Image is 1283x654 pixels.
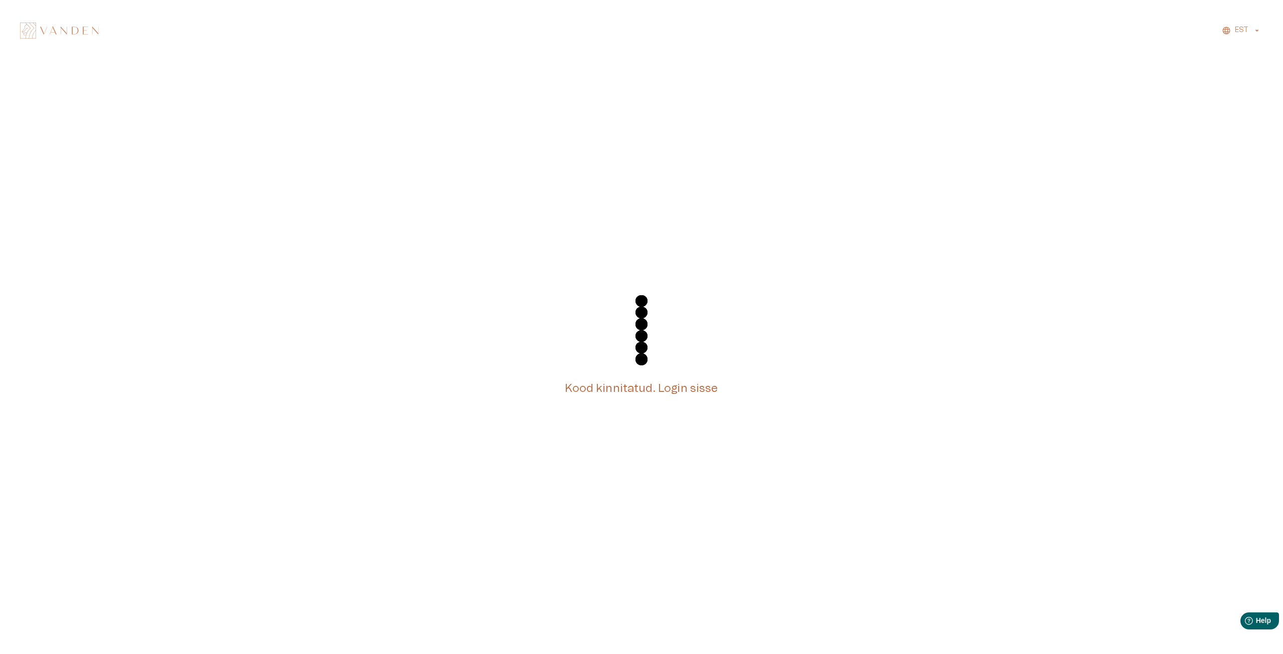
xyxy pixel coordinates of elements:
img: Vanden logo [20,23,99,39]
p: EST [1235,25,1248,36]
iframe: Help widget launcher [1205,608,1283,636]
button: EST [1220,23,1263,38]
h5: Kood kinnitatud. Login sisse [565,381,718,396]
